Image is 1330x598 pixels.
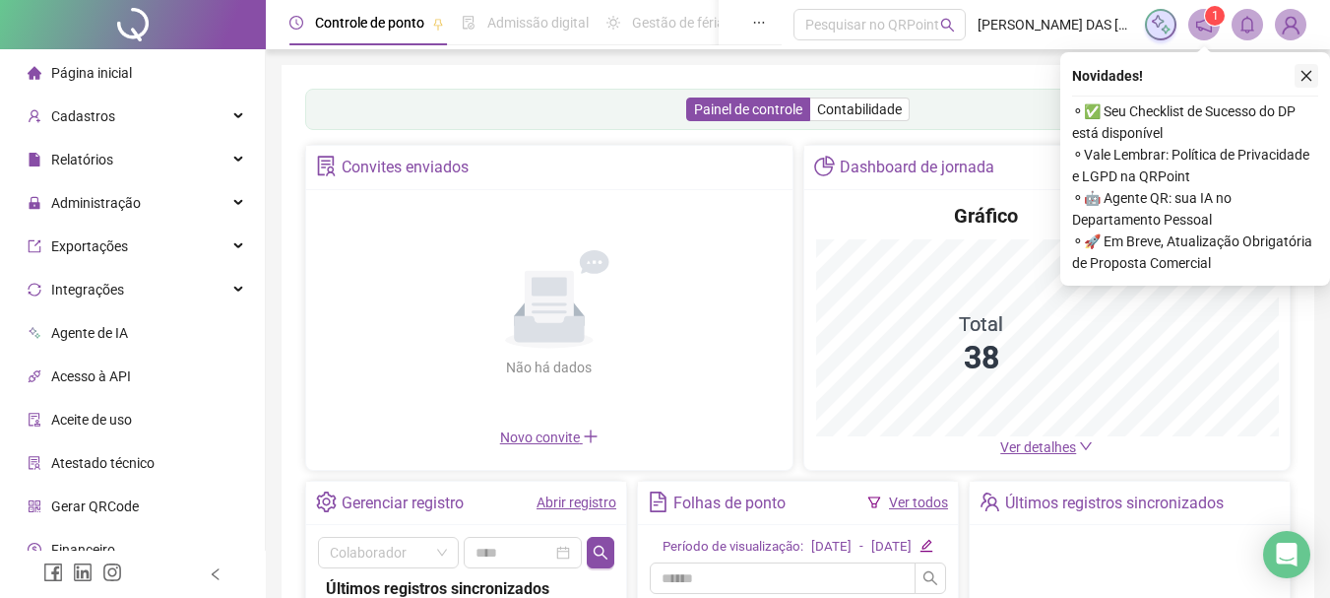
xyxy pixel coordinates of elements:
[817,101,902,117] span: Contabilidade
[811,537,852,558] div: [DATE]
[51,282,124,298] span: Integrações
[432,18,444,30] span: pushpin
[28,543,41,557] span: dollar
[28,499,41,513] span: qrcode
[28,239,41,253] span: export
[871,537,912,558] div: [DATE]
[889,495,948,510] a: Ver todos
[1072,65,1143,87] span: Novidades !
[51,412,132,428] span: Aceite de uso
[462,16,475,30] span: file-done
[980,492,1000,512] span: team
[859,537,863,558] div: -
[51,455,155,471] span: Atestado técnico
[487,15,589,31] span: Admissão digital
[51,325,128,341] span: Agente de IA
[648,492,668,512] span: file-text
[51,108,115,124] span: Cadastros
[1150,14,1172,35] img: sparkle-icon.fc2bf0ac1784a2077858766a79e2daf3.svg
[1000,439,1076,455] span: Ver detalhes
[1238,16,1256,33] span: bell
[954,202,1018,230] h4: Gráfico
[51,65,132,81] span: Página inicial
[940,18,955,33] span: search
[28,456,41,470] span: solution
[606,16,620,30] span: sun
[593,545,608,561] span: search
[28,196,41,210] span: lock
[1212,9,1219,23] span: 1
[289,16,303,30] span: clock-circle
[867,496,881,509] span: filter
[51,542,115,558] span: Financeiro
[28,283,41,297] span: sync
[1072,187,1318,231] span: ⚬ 🤖 Agente QR: sua IA no Departamento Pessoal
[1072,100,1318,144] span: ⚬ ✅ Seu Checklist de Sucesso do DP está disponível
[316,492,337,512] span: setting
[1205,6,1225,26] sup: 1
[583,429,599,444] span: plus
[51,195,141,211] span: Administração
[500,430,599,445] span: Novo convite
[632,15,731,31] span: Gestão de férias
[28,153,41,166] span: file
[1263,531,1310,578] div: Open Intercom Messenger
[43,563,63,582] span: facebook
[102,563,122,582] span: instagram
[459,357,640,378] div: Não há dados
[51,152,113,167] span: Relatórios
[663,537,803,558] div: Período de visualização:
[673,487,786,520] div: Folhas de ponto
[1072,231,1318,274] span: ⚬ 🚀 Em Breve, Atualização Obrigatória de Proposta Comercial
[51,238,128,254] span: Exportações
[316,156,337,176] span: solution
[978,14,1133,35] span: [PERSON_NAME] DAS [PERSON_NAME] COMERCIAL
[28,413,41,427] span: audit
[1072,144,1318,187] span: ⚬ Vale Lembrar: Política de Privacidade e LGPD na QRPoint
[73,563,93,582] span: linkedin
[28,66,41,80] span: home
[922,570,938,586] span: search
[342,151,469,184] div: Convites enviados
[1000,439,1093,455] a: Ver detalhes down
[342,487,464,520] div: Gerenciar registro
[1005,487,1224,520] div: Últimos registros sincronizados
[315,15,424,31] span: Controle de ponto
[537,495,616,510] a: Abrir registro
[209,567,222,581] span: left
[694,101,802,117] span: Painel de controle
[51,368,131,384] span: Acesso à API
[1299,69,1313,83] span: close
[28,369,41,383] span: api
[1195,16,1213,33] span: notification
[919,539,932,552] span: edit
[1276,10,1305,39] img: 88193
[51,498,139,514] span: Gerar QRCode
[1079,439,1093,453] span: down
[752,16,766,30] span: ellipsis
[814,156,835,176] span: pie-chart
[840,151,994,184] div: Dashboard de jornada
[28,109,41,123] span: user-add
